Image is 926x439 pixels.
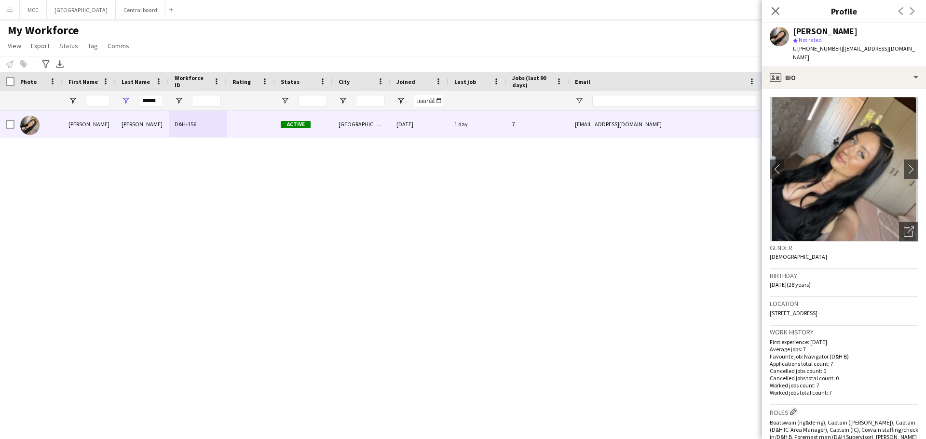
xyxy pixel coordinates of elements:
h3: Work history [770,328,918,336]
span: Not rated [799,36,822,43]
p: Favourite job: Navigator (D&H B) [770,353,918,360]
input: Status Filter Input [298,95,327,106]
button: Open Filter Menu [68,96,77,105]
a: View [4,40,25,52]
input: City Filter Input [356,95,385,106]
div: [EMAIL_ADDRESS][DOMAIN_NAME] [569,111,762,137]
a: Status [55,40,82,52]
span: Jobs (last 90 days) [512,74,552,89]
button: MCC [20,0,47,19]
span: Tag [88,41,98,50]
button: Open Filter Menu [122,96,130,105]
div: [DATE] [391,111,449,137]
span: Active [281,121,311,128]
h3: Location [770,299,918,308]
span: [DATE] (28 years) [770,281,811,288]
span: Workforce ID [175,74,209,89]
span: Export [31,41,50,50]
input: Last Name Filter Input [139,95,163,106]
span: Comms [108,41,129,50]
div: 1 day [449,111,506,137]
div: [GEOGRAPHIC_DATA] [333,111,391,137]
span: Status [59,41,78,50]
p: Applications total count: 7 [770,360,918,367]
h3: Roles [770,407,918,417]
img: Crew avatar or photo [770,97,918,241]
img: Molly Oliver [20,116,40,135]
a: Tag [84,40,102,52]
p: Worked jobs count: 7 [770,382,918,389]
div: [PERSON_NAME] [63,111,116,137]
app-action-btn: Export XLSX [54,58,66,70]
input: Email Filter Input [592,95,756,106]
span: Photo [20,78,37,85]
span: Joined [396,78,415,85]
span: City [339,78,350,85]
a: Comms [104,40,133,52]
span: Last job [454,78,476,85]
div: [PERSON_NAME] [116,111,169,137]
span: Rating [232,78,251,85]
div: [PERSON_NAME] [793,27,858,36]
p: Cancelled jobs total count: 0 [770,374,918,382]
a: Export [27,40,54,52]
span: View [8,41,21,50]
div: 7 [506,111,569,137]
button: Open Filter Menu [175,96,183,105]
button: Central board [116,0,165,19]
span: | [EMAIL_ADDRESS][DOMAIN_NAME] [793,45,915,61]
span: Status [281,78,300,85]
button: Open Filter Menu [396,96,405,105]
span: My Workforce [8,23,79,38]
div: Open photos pop-in [899,222,918,241]
button: Open Filter Menu [281,96,289,105]
span: [DEMOGRAPHIC_DATA] [770,253,827,260]
span: t. [PHONE_NUMBER] [793,45,843,52]
h3: Profile [762,5,926,17]
span: First Name [68,78,98,85]
button: [GEOGRAPHIC_DATA] [47,0,116,19]
div: D&H-156 [169,111,227,137]
input: Joined Filter Input [414,95,443,106]
p: Average jobs: 7 [770,346,918,353]
input: Workforce ID Filter Input [192,95,221,106]
span: [STREET_ADDRESS] [770,309,817,317]
span: Email [575,78,590,85]
p: Cancelled jobs count: 0 [770,367,918,374]
h3: Gender [770,243,918,252]
button: Open Filter Menu [575,96,584,105]
span: Last Name [122,78,150,85]
app-action-btn: Advanced filters [40,58,52,70]
p: First experience: [DATE] [770,338,918,346]
p: Worked jobs total count: 7 [770,389,918,396]
input: First Name Filter Input [86,95,110,106]
h3: Birthday [770,271,918,280]
div: Bio [762,66,926,89]
button: Open Filter Menu [339,96,347,105]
